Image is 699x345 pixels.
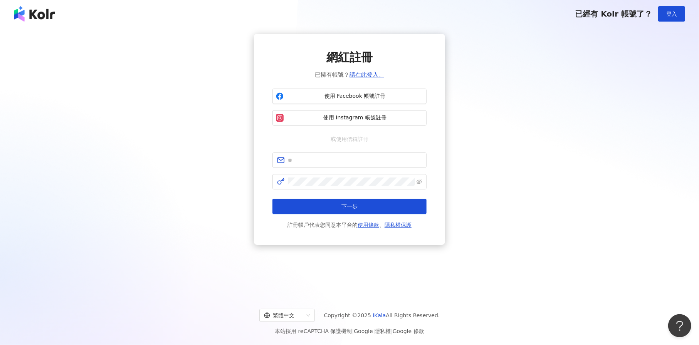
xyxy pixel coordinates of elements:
span: 使用 Facebook 帳號註冊 [287,92,423,100]
span: 已經有 Kolr 帳號了？ [575,9,652,18]
span: 下一步 [341,203,358,209]
button: 使用 Facebook 帳號註冊 [272,89,427,104]
span: 已擁有帳號？ [315,70,384,79]
img: logo [14,6,55,22]
div: 繁體中文 [264,309,303,322]
span: eye-invisible [417,179,422,184]
span: 網紅註冊 [326,49,373,65]
button: 下一步 [272,199,427,214]
span: 本站採用 reCAPTCHA 保護機制 [275,327,424,336]
span: 或使用信箱註冊 [325,135,374,143]
span: 註冊帳戶代表您同意本平台的 、 [287,220,412,229]
span: | [352,328,354,334]
button: 使用 Instagram 帳號註冊 [272,110,427,126]
a: 隱私權保護 [385,222,412,228]
span: | [391,328,393,334]
span: 使用 Instagram 帳號註冊 [287,114,423,122]
span: Copyright © 2025 All Rights Reserved. [324,311,440,320]
a: 使用條款 [358,222,379,228]
button: 登入 [658,6,685,22]
iframe: Help Scout Beacon - Open [668,314,691,337]
a: Google 條款 [393,328,424,334]
a: Google 隱私權 [354,328,391,334]
a: 請在此登入。 [349,71,384,78]
a: iKala [373,312,386,318]
span: 登入 [666,11,677,17]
